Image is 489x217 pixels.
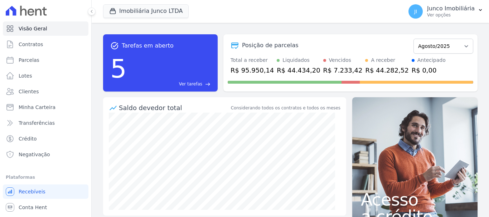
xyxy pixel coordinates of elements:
[110,41,119,50] span: task_alt
[19,119,55,127] span: Transferências
[19,72,32,79] span: Lotes
[371,56,395,64] div: A receber
[3,200,88,214] a: Conta Hent
[19,204,47,211] span: Conta Hent
[427,12,475,18] p: Ver opções
[329,56,351,64] div: Vencidos
[122,41,174,50] span: Tarefas em aberto
[179,81,202,87] span: Ver tarefas
[110,50,127,87] div: 5
[403,1,489,21] button: JI Junco Imobiliária Ver opções
[365,65,408,75] div: R$ 44.282,52
[3,53,88,67] a: Parcelas
[19,25,47,32] span: Visão Geral
[19,104,55,111] span: Minha Carteira
[414,9,417,14] span: JI
[3,21,88,36] a: Visão Geral
[323,65,363,75] div: R$ 7.233,42
[242,41,299,50] div: Posição de parcelas
[277,65,320,75] div: R$ 44.434,20
[417,56,446,64] div: Antecipado
[3,116,88,130] a: Transferências
[3,69,88,83] a: Lotes
[19,151,50,158] span: Negativação
[282,56,310,64] div: Liquidados
[231,65,274,75] div: R$ 95.950,14
[19,135,37,142] span: Crédito
[3,84,88,99] a: Clientes
[3,132,88,146] a: Crédito
[3,100,88,114] a: Minha Carteira
[231,105,340,111] div: Considerando todos os contratos e todos os meses
[361,191,469,208] span: Acesso
[103,4,189,18] button: Imobiliária Junco LTDA
[3,37,88,51] a: Contratos
[3,184,88,199] a: Recebíveis
[231,56,274,64] div: Total a receber
[3,147,88,162] a: Negativação
[205,82,210,87] span: east
[19,56,39,64] span: Parcelas
[6,173,86,182] div: Plataformas
[130,81,210,87] a: Ver tarefas east
[19,88,39,95] span: Clientes
[19,188,45,195] span: Recebíveis
[119,103,229,113] div: Saldo devedor total
[427,5,475,12] p: Junco Imobiliária
[19,41,43,48] span: Contratos
[412,65,446,75] div: R$ 0,00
